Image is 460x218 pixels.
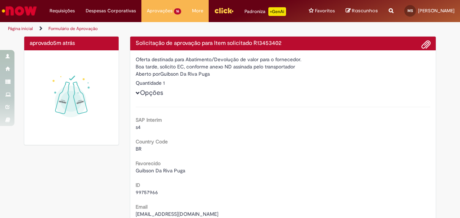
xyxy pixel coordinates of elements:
[352,7,378,14] span: Rascunhos
[192,7,203,14] span: More
[136,211,218,217] span: [EMAIL_ADDRESS][DOMAIN_NAME]
[8,26,33,32] a: Página inicial
[30,56,113,139] img: sucesso_1.gif
[136,160,161,167] b: Favorecido
[136,40,431,47] h4: Solicitação de aprovação para Item solicitado R13453402
[136,204,148,210] b: Email
[48,26,98,32] a: Formulário de Aprovação
[136,146,141,152] span: BR
[136,63,431,70] div: Boa tarde, solicito EC, conforme anexo ND assinada pelo transportador
[136,189,158,196] span: 99757966
[136,56,431,63] div: Oferta destinada para Abatimento/Devolução de valor para o fornecedor.
[30,40,113,47] h4: aprovado
[136,182,140,188] b: ID
[136,117,162,123] b: SAP Interim
[5,22,301,35] ul: Trilhas de página
[214,5,234,16] img: click_logo_yellow_360x200.png
[136,70,160,77] label: Aberto por
[136,167,185,174] span: Guibson Da Riva Puga
[418,8,455,14] span: [PERSON_NAME]
[136,79,431,87] div: Quantidade 1
[53,39,75,47] span: 5m atrás
[244,7,286,16] div: Padroniza
[174,8,181,14] span: 16
[315,7,335,14] span: Favoritos
[50,7,75,14] span: Requisições
[53,39,75,47] time: 27/08/2025 16:50:38
[136,124,141,130] span: s4
[1,4,38,18] img: ServiceNow
[86,7,136,14] span: Despesas Corporativas
[346,8,378,14] a: Rascunhos
[268,7,286,16] p: +GenAi
[136,138,168,145] b: Country Code
[136,70,431,79] div: Guibson Da Riva Puga
[408,8,413,13] span: MS
[147,7,172,14] span: Aprovações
